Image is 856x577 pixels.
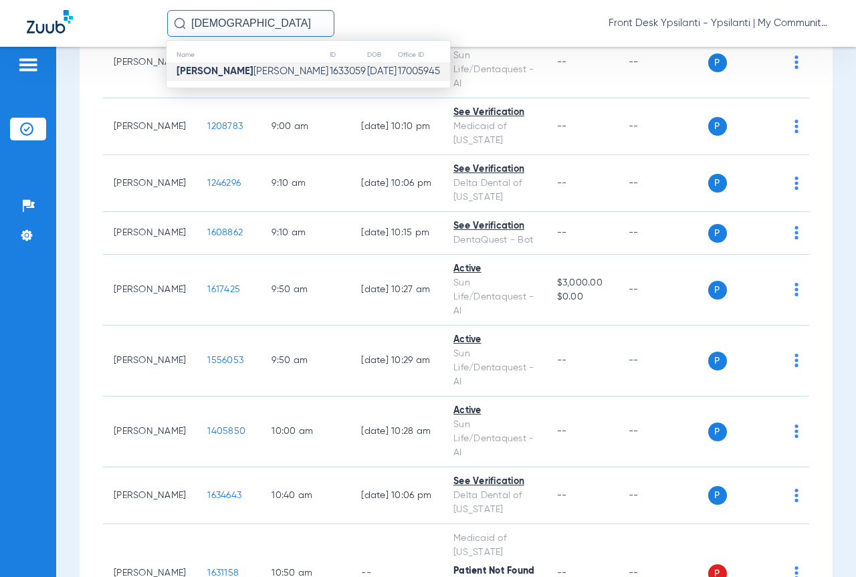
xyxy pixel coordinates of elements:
[453,566,534,576] span: Patient Not Found
[261,155,350,212] td: 9:10 AM
[177,66,328,76] span: [PERSON_NAME]
[618,396,708,467] td: --
[557,57,567,67] span: --
[618,326,708,396] td: --
[557,179,567,188] span: --
[103,326,197,396] td: [PERSON_NAME]
[350,396,443,467] td: [DATE] 10:28 AM
[453,219,536,233] div: See Verification
[453,120,536,148] div: Medicaid of [US_STATE]
[174,17,186,29] img: Search Icon
[794,226,798,239] img: group-dot-blue.svg
[350,98,443,155] td: [DATE] 10:10 PM
[103,98,197,155] td: [PERSON_NAME]
[708,352,727,370] span: P
[103,155,197,212] td: [PERSON_NAME]
[329,47,366,62] th: ID
[794,489,798,502] img: group-dot-blue.svg
[453,276,536,318] div: Sun Life/Dentaquest - AI
[453,177,536,205] div: Delta Dental of [US_STATE]
[261,396,350,467] td: 10:00 AM
[708,486,727,505] span: P
[708,174,727,193] span: P
[453,262,536,276] div: Active
[207,427,245,436] span: 1405850
[167,47,329,62] th: Name
[27,10,73,33] img: Zuub Logo
[167,10,334,37] input: Search for patients
[794,425,798,438] img: group-dot-blue.svg
[618,98,708,155] td: --
[261,212,350,255] td: 9:10 AM
[453,49,536,91] div: Sun Life/Dentaquest - AI
[708,224,727,243] span: P
[618,212,708,255] td: --
[207,356,243,365] span: 1556053
[207,285,240,294] span: 1617425
[557,491,567,500] span: --
[397,47,450,62] th: Office ID
[177,66,253,76] strong: [PERSON_NAME]
[453,233,536,247] div: DentaQuest - Bot
[366,47,397,62] th: DOB
[366,62,397,81] td: [DATE]
[261,326,350,396] td: 9:50 AM
[453,347,536,389] div: Sun Life/Dentaquest - AI
[207,122,243,131] span: 1208783
[453,404,536,418] div: Active
[397,62,450,81] td: 17005945
[207,228,243,237] span: 1608862
[794,354,798,367] img: group-dot-blue.svg
[329,62,366,81] td: 1633059
[350,467,443,524] td: [DATE] 10:06 PM
[557,290,607,304] span: $0.00
[794,120,798,133] img: group-dot-blue.svg
[557,356,567,365] span: --
[794,177,798,190] img: group-dot-blue.svg
[453,489,536,517] div: Delta Dental of [US_STATE]
[261,98,350,155] td: 9:00 AM
[618,467,708,524] td: --
[453,418,536,460] div: Sun Life/Dentaquest - AI
[261,255,350,326] td: 9:50 AM
[557,276,607,290] span: $3,000.00
[350,255,443,326] td: [DATE] 10:27 AM
[708,423,727,441] span: P
[207,179,241,188] span: 1246296
[618,155,708,212] td: --
[557,228,567,237] span: --
[103,255,197,326] td: [PERSON_NAME]
[794,55,798,69] img: group-dot-blue.svg
[350,155,443,212] td: [DATE] 10:06 PM
[350,212,443,255] td: [DATE] 10:15 PM
[453,532,536,560] div: Medicaid of [US_STATE]
[708,117,727,136] span: P
[708,53,727,72] span: P
[207,491,241,500] span: 1634643
[453,475,536,489] div: See Verification
[794,283,798,296] img: group-dot-blue.svg
[789,513,856,577] iframe: Chat Widget
[708,281,727,300] span: P
[103,27,197,98] td: [PERSON_NAME]
[453,106,536,120] div: See Verification
[618,255,708,326] td: --
[17,57,39,73] img: hamburger-icon
[350,326,443,396] td: [DATE] 10:29 AM
[261,467,350,524] td: 10:40 AM
[453,333,536,347] div: Active
[609,17,829,30] span: Front Desk Ypsilanti - Ypsilanti | My Community Dental Centers
[618,27,708,98] td: --
[453,162,536,177] div: See Verification
[103,396,197,467] td: [PERSON_NAME]
[557,427,567,436] span: --
[103,467,197,524] td: [PERSON_NAME]
[557,122,567,131] span: --
[103,212,197,255] td: [PERSON_NAME]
